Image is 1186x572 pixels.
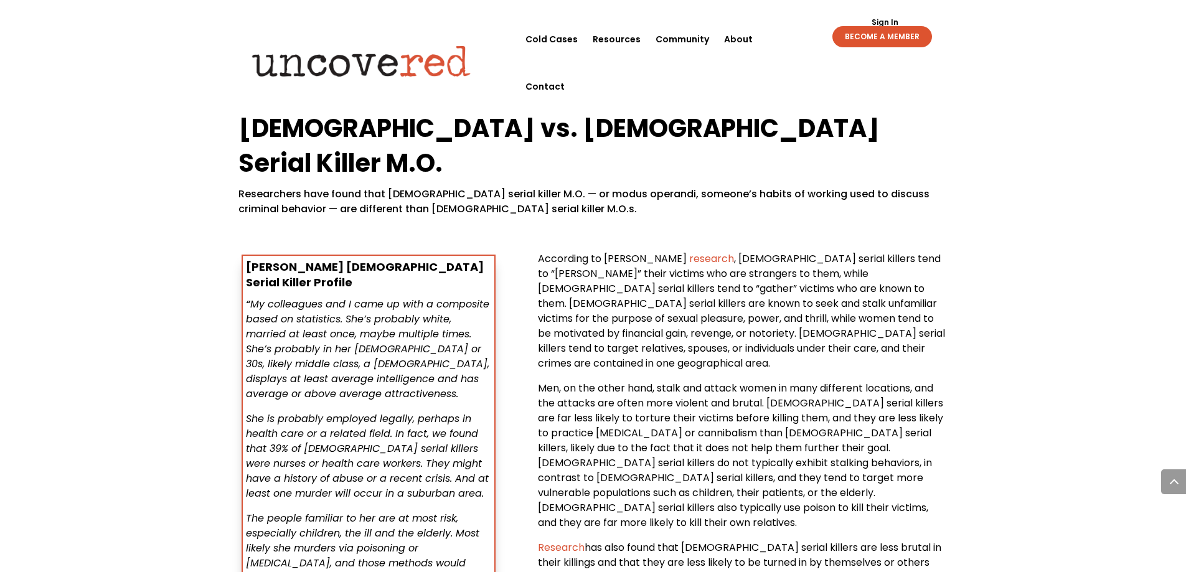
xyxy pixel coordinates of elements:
[246,411,489,500] span: She is probably employed legally, perhaps in health care or a related field. In fact, we found th...
[538,251,687,266] span: According to [PERSON_NAME]
[246,259,484,290] span: [PERSON_NAME] [DEMOGRAPHIC_DATA] Serial Killer Profile
[689,251,734,266] span: research
[724,16,753,63] a: About
[832,26,932,47] a: BECOME A MEMBER
[656,16,709,63] a: Community
[538,381,933,410] span: Men, on the other hand, stalk and attack women in many different locations, and the attacks are o...
[238,187,948,217] p: Researchers have found that [DEMOGRAPHIC_DATA] serial killer M.O. — or modus operandi, someone’s ...
[525,63,565,110] a: Contact
[242,37,481,85] img: Uncovered logo
[593,16,641,63] a: Resources
[538,251,945,370] span: , [DEMOGRAPHIC_DATA] serial killers tend to “[PERSON_NAME]” their victims who are strangers to th...
[538,540,585,555] a: Research
[246,297,489,401] em: “
[246,297,489,401] span: My colleagues and I came up with a composite based on statistics. She’s probably white, married a...
[525,16,578,63] a: Cold Cases
[238,111,948,187] h2: [DEMOGRAPHIC_DATA] vs. [DEMOGRAPHIC_DATA] Serial Killer M.O.
[538,396,943,530] span: [DEMOGRAPHIC_DATA] serial killers are far less likely to torture their victims before killing the...
[865,19,905,26] a: Sign In
[687,251,734,266] a: research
